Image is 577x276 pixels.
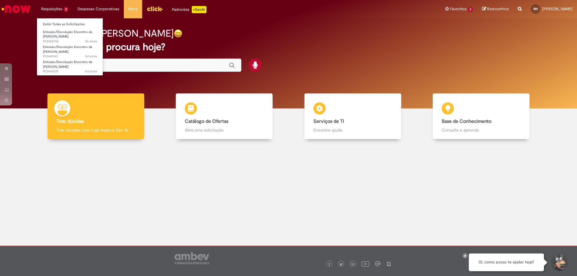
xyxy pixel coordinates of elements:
[352,262,355,266] img: logo_footer_linkedin.png
[1,3,32,15] img: ServiceNow
[43,69,97,74] span: R13441035
[192,6,206,13] p: +GenAi
[37,18,103,76] ul: Requisições
[37,59,103,72] a: Aberto R13441035 : Emissão/Devolução Encontro de Contas Fornecedor
[362,260,369,268] img: logo_footer_youtube.png
[85,69,97,74] time: 22/08/2025 17:13:55
[147,4,163,13] img: click_logo_yellow_360x200.png
[469,253,544,271] div: Oi, como posso te ajudar hoje?
[41,6,62,12] span: Requisições
[468,7,473,12] span: 2
[85,54,97,59] span: 5d atrás
[52,28,174,39] h2: Boa tarde, [PERSON_NAME]
[340,263,343,266] img: logo_footer_twitter.png
[185,118,228,124] b: Catálogo de Ofertas
[160,93,289,139] a: Catálogo de Ofertas Abra uma solicitação
[56,118,84,124] b: Tirar dúvidas
[175,252,209,264] img: logo_footer_ambev_rotulo_gray.png
[172,6,206,13] div: Padroniza
[43,54,97,59] span: R13441143
[450,6,467,12] span: Favoritos
[328,263,331,266] img: logo_footer_facebook.png
[442,127,521,133] p: Consulte e aprenda
[533,7,538,11] span: BM
[482,6,509,12] a: Rascunhos
[313,118,344,124] b: Serviços de TI
[386,261,392,266] img: logo_footer_naosei.png
[417,93,546,139] a: Base de Conhecimento Consulte e aprenda
[313,127,392,133] p: Encontre ajuda
[85,39,97,44] span: 3h atrás
[85,39,97,44] time: 27/08/2025 14:22:04
[37,21,103,28] a: Exibir Todas as Solicitações
[37,29,103,42] a: Aberto R13452744 : Emissão/Devolução Encontro de Contas Fornecedor
[37,44,103,57] a: Aberto R13441143 : Emissão/Devolução Encontro de Contas Fornecedor
[78,6,119,12] span: Despesas Corporativas
[185,127,264,133] p: Abra uma solicitação
[32,93,160,139] a: Tirar dúvidas Tirar dúvidas com Lupi Assist e Gen Ai
[52,42,525,52] h2: O que você procura hoje?
[542,6,572,11] span: [PERSON_NAME]
[43,39,97,44] span: R13452744
[56,127,135,133] p: Tirar dúvidas com Lupi Assist e Gen Ai
[128,6,138,12] span: More
[174,29,182,38] img: happy-face.png
[442,118,491,124] b: Base de Conhecimento
[487,6,509,12] span: Rascunhos
[43,30,92,39] span: Emissão/Devolução Encontro de [PERSON_NAME]
[85,54,97,59] time: 22/08/2025 17:36:06
[43,45,92,54] span: Emissão/Devolução Encontro de [PERSON_NAME]
[85,69,97,74] span: 6d atrás
[550,253,568,271] button: Iniciar Conversa de Suporte
[375,261,380,266] img: logo_footer_workplace.png
[288,93,417,139] a: Serviços de TI Encontre ajuda
[63,7,69,12] span: 3
[43,60,92,69] span: Emissão/Devolução Encontro de [PERSON_NAME]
